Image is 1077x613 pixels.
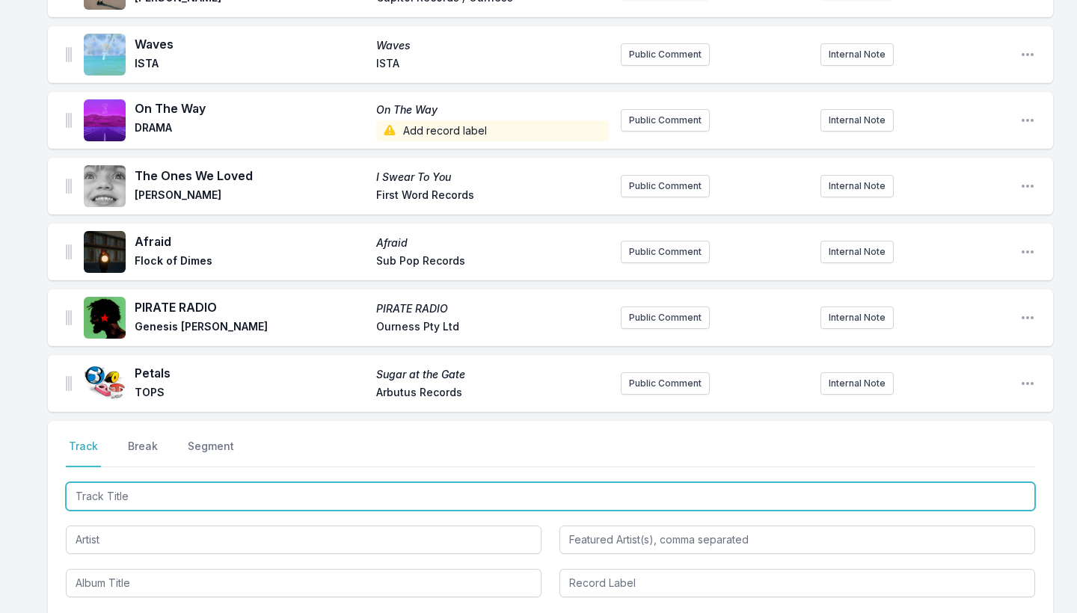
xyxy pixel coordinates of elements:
[84,99,126,141] img: On The Way
[1020,179,1035,194] button: Open playlist item options
[66,113,72,128] img: Drag Handle
[66,310,72,325] img: Drag Handle
[621,306,710,329] button: Public Comment
[621,43,710,66] button: Public Comment
[66,439,101,467] button: Track
[135,56,367,74] span: ISTA
[559,569,1035,597] input: Record Label
[135,253,367,271] span: Flock of Dimes
[376,367,609,382] span: Sugar at the Gate
[1020,244,1035,259] button: Open playlist item options
[820,241,894,263] button: Internal Note
[376,56,609,74] span: ISTA
[1020,47,1035,62] button: Open playlist item options
[84,297,126,339] img: PIRATE RADIO
[135,120,367,141] span: DRAMA
[376,319,609,337] span: Ourness Pty Ltd
[621,175,710,197] button: Public Comment
[376,188,609,206] span: First Word Records
[1020,310,1035,325] button: Open playlist item options
[376,38,609,53] span: Waves
[84,34,126,76] img: Waves
[376,253,609,271] span: Sub Pop Records
[66,569,541,597] input: Album Title
[66,47,72,62] img: Drag Handle
[621,241,710,263] button: Public Comment
[376,235,609,250] span: Afraid
[135,99,367,117] span: On The Way
[820,109,894,132] button: Internal Note
[376,301,609,316] span: PIRATE RADIO
[135,319,367,337] span: Genesis [PERSON_NAME]
[185,439,237,467] button: Segment
[376,385,609,403] span: Arbutus Records
[135,35,367,53] span: Waves
[376,170,609,185] span: I Swear To You
[66,179,72,194] img: Drag Handle
[376,120,609,141] span: Add record label
[66,482,1035,511] input: Track Title
[621,109,710,132] button: Public Comment
[376,102,609,117] span: On The Way
[66,526,541,554] input: Artist
[135,188,367,206] span: [PERSON_NAME]
[820,306,894,329] button: Internal Note
[66,376,72,391] img: Drag Handle
[84,231,126,273] img: Afraid
[820,175,894,197] button: Internal Note
[1020,376,1035,391] button: Open playlist item options
[135,232,367,250] span: Afraid
[135,364,367,382] span: Petals
[84,363,126,404] img: Sugar at the Gate
[559,526,1035,554] input: Featured Artist(s), comma separated
[84,165,126,207] img: I Swear To You
[135,298,367,316] span: PIRATE RADIO
[1020,113,1035,128] button: Open playlist item options
[135,167,367,185] span: The Ones We Loved
[66,244,72,259] img: Drag Handle
[621,372,710,395] button: Public Comment
[125,439,161,467] button: Break
[820,43,894,66] button: Internal Note
[135,385,367,403] span: TOPS
[820,372,894,395] button: Internal Note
